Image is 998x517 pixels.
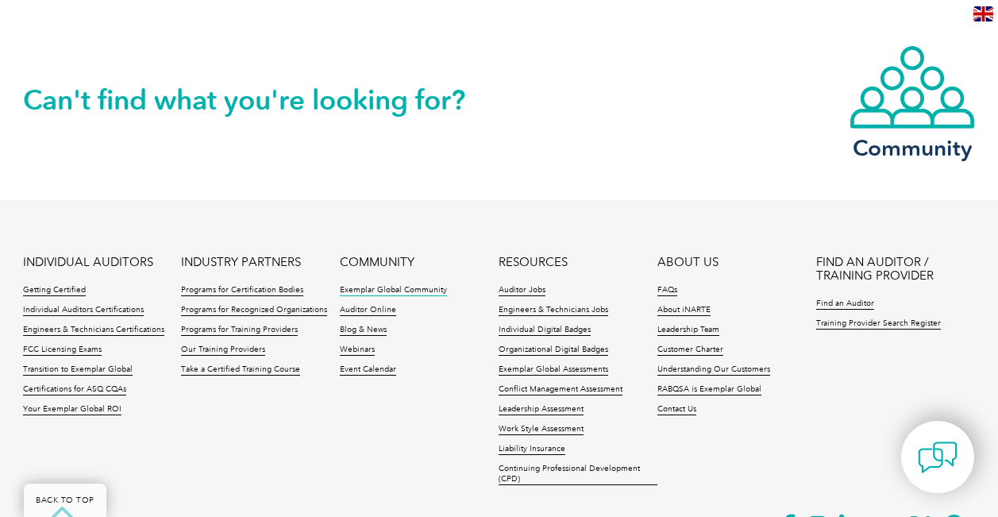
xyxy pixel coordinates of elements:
a: Conflict Management Assessment [499,384,622,395]
a: Programs for Certification Bodies [181,285,303,296]
a: Your Exemplar Global ROI [23,404,121,415]
a: FIND AN AUDITOR / TRAINING PROVIDER [816,256,975,283]
a: Programs for Recognized Organizations [181,305,327,316]
h3: Community [849,138,976,158]
a: Exemplar Global Community [340,285,447,296]
a: RABQSA is Exemplar Global [657,384,761,395]
a: Auditor Online [340,305,396,316]
a: FAQs [657,285,677,296]
a: Take a Certified Training Course [181,365,300,376]
img: en [973,6,993,21]
a: Engineers & Technicians Jobs [499,305,608,316]
a: INDIVIDUAL AUDITORS [23,256,153,269]
a: Individual Digital Badges [499,325,591,336]
a: Leadership Assessment [499,404,584,415]
a: RESOURCES [499,256,568,269]
a: Contact Us [657,404,696,415]
a: Liability Insurance [499,444,565,455]
a: COMMUNITY [340,256,414,269]
a: INDUSTRY PARTNERS [181,256,301,269]
a: Customer Charter [657,345,723,356]
a: Community [849,44,976,158]
a: ABOUT US [657,256,719,269]
a: Programs for Training Providers [181,325,298,336]
a: Our Training Providers [181,345,265,356]
a: Blog & News [340,325,387,336]
a: Getting Certified [23,285,86,296]
a: Training Provider Search Register [816,318,941,330]
a: Continuing Professional Development (CPD) [499,464,657,485]
a: Find an Auditor [816,299,874,310]
a: Transition to Exemplar Global [23,365,133,376]
img: contact-chat.png [918,438,958,477]
img: icon-community.webp [849,44,976,130]
a: Webinars [340,345,375,356]
a: Organizational Digital Badges [499,345,608,356]
h2: Can't find what you're looking for? [23,87,499,113]
a: Individual Auditors Certifications [23,305,144,316]
a: FCC Licensing Exams [23,345,102,356]
a: Leadership Team [657,325,719,336]
a: Exemplar Global Assessments [499,365,608,376]
a: BACK TO TOP [24,484,106,517]
a: Event Calendar [340,365,396,376]
a: Work Style Assessment [499,424,584,435]
a: Certifications for ASQ CQAs [23,384,126,395]
a: Engineers & Technicians Certifications [23,325,164,336]
a: Understanding Our Customers [657,365,770,376]
a: Auditor Jobs [499,285,545,296]
a: About iNARTE [657,305,711,316]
